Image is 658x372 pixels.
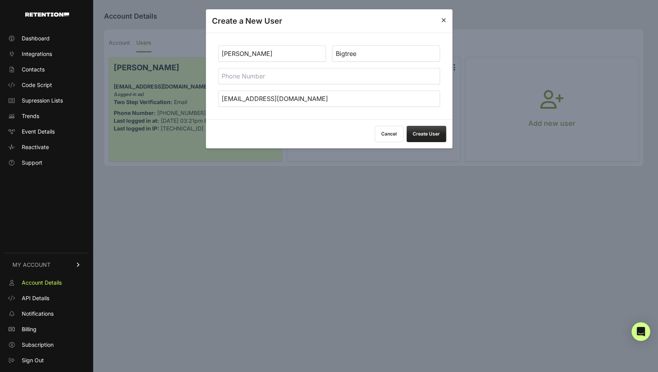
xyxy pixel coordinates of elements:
a: Notifications [5,308,89,320]
span: Reactivate [22,143,49,151]
input: Last Name [332,45,440,62]
a: Contacts [5,63,89,76]
a: Account Details [5,276,89,289]
input: Phone Number [218,68,440,84]
span: Code Script [22,81,52,89]
a: Support [5,156,89,169]
a: Dashboard [5,32,89,45]
a: Subscription [5,339,89,351]
a: MY ACCOUNT [5,253,89,276]
a: API Details [5,292,89,304]
input: First Name [218,45,326,62]
span: Contacts [22,66,45,73]
span: Integrations [22,50,52,58]
span: Dashboard [22,35,50,42]
keeper-lock: Open Keeper Popup [427,49,437,58]
input: Email Address [218,90,440,107]
span: Sign Out [22,356,44,364]
span: Supression Lists [22,97,63,104]
span: Support [22,159,42,167]
a: Billing [5,323,89,335]
keeper-lock: Open Keeper Popup [314,49,323,58]
a: Sign Out [5,354,89,367]
h3: Create a New User [212,16,282,26]
div: Open Intercom Messenger [632,322,650,341]
a: Code Script [5,79,89,91]
img: Retention.com [25,12,69,17]
span: Account Details [22,279,62,287]
span: MY ACCOUNT [12,261,50,269]
a: Integrations [5,48,89,60]
span: Trends [22,112,39,120]
a: Event Details [5,125,89,138]
a: Reactivate [5,141,89,153]
span: Notifications [22,310,54,318]
button: Create User [406,126,446,142]
span: Billing [22,325,36,333]
a: Trends [5,110,89,122]
span: Subscription [22,341,54,349]
button: Cancel [375,126,403,142]
span: Event Details [22,128,55,136]
a: Supression Lists [5,94,89,107]
span: API Details [22,294,49,302]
